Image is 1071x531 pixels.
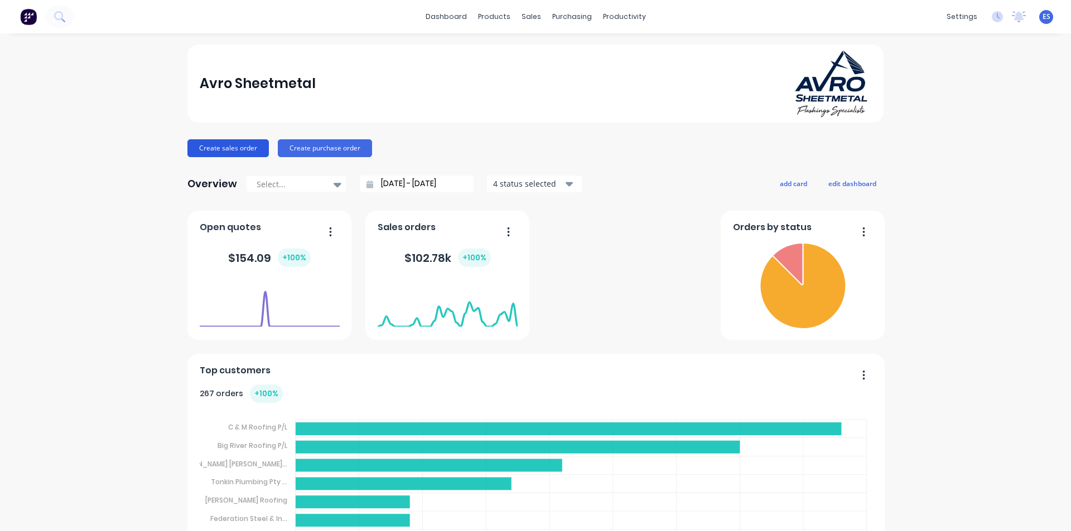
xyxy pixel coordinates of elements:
[472,8,516,25] div: products
[211,477,287,486] tspan: Tonkin Plumbing Pty ...
[218,441,288,450] tspan: Big River Roofing P/L
[278,139,372,157] button: Create purchase order
[487,176,582,192] button: 4 status selected
[250,384,283,403] div: + 100 %
[516,8,547,25] div: sales
[773,176,814,191] button: add card
[458,249,491,267] div: + 100 %
[420,8,472,25] a: dashboard
[187,173,237,195] div: Overview
[20,8,37,25] img: Factory
[175,459,287,468] tspan: [PERSON_NAME] [PERSON_NAME]...
[941,8,983,25] div: settings
[493,178,563,189] div: 4 status selected
[200,221,261,234] span: Open quotes
[187,139,269,157] button: Create sales order
[200,364,271,377] span: Top customers
[205,495,287,505] tspan: [PERSON_NAME] Roofing
[278,249,311,267] div: + 100 %
[200,384,283,403] div: 267 orders
[547,8,597,25] div: purchasing
[821,176,884,191] button: edit dashboard
[1043,12,1050,22] span: ES
[793,49,871,118] img: Avro Sheetmetal
[228,249,311,267] div: $ 154.09
[733,221,812,234] span: Orders by status
[200,72,316,95] div: Avro Sheetmetal
[404,249,491,267] div: $ 102.78k
[378,221,436,234] span: Sales orders
[597,8,652,25] div: productivity
[210,514,287,523] tspan: Federation Steel & In...
[228,422,288,432] tspan: C & M Roofing P/L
